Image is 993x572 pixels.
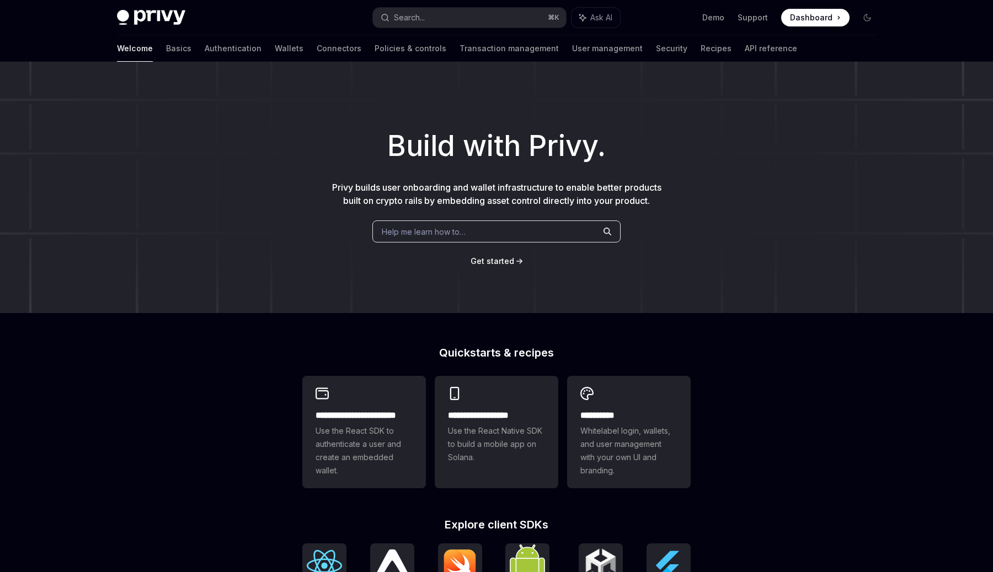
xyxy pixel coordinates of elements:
[460,35,559,62] a: Transaction management
[302,519,691,530] h2: Explore client SDKs
[858,9,876,26] button: Toggle dark mode
[316,424,413,477] span: Use the React SDK to authenticate a user and create an embedded wallet.
[275,35,303,62] a: Wallets
[656,35,687,62] a: Security
[548,13,559,22] span: ⌘ K
[471,256,514,267] a: Get started
[117,10,185,25] img: dark logo
[448,424,545,464] span: Use the React Native SDK to build a mobile app on Solana.
[590,12,612,23] span: Ask AI
[18,125,975,168] h1: Build with Privy.
[572,35,643,62] a: User management
[166,35,191,62] a: Basics
[745,35,797,62] a: API reference
[302,347,691,358] h2: Quickstarts & recipes
[394,11,425,24] div: Search...
[572,8,620,28] button: Ask AI
[702,12,724,23] a: Demo
[332,182,661,206] span: Privy builds user onboarding and wallet infrastructure to enable better products built on crypto ...
[382,226,466,238] span: Help me learn how to…
[373,8,566,28] button: Search...⌘K
[471,256,514,266] span: Get started
[117,35,153,62] a: Welcome
[790,12,832,23] span: Dashboard
[317,35,361,62] a: Connectors
[781,9,850,26] a: Dashboard
[738,12,768,23] a: Support
[435,376,558,488] a: **** **** **** ***Use the React Native SDK to build a mobile app on Solana.
[567,376,691,488] a: **** *****Whitelabel login, wallets, and user management with your own UI and branding.
[701,35,732,62] a: Recipes
[205,35,261,62] a: Authentication
[580,424,677,477] span: Whitelabel login, wallets, and user management with your own UI and branding.
[375,35,446,62] a: Policies & controls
